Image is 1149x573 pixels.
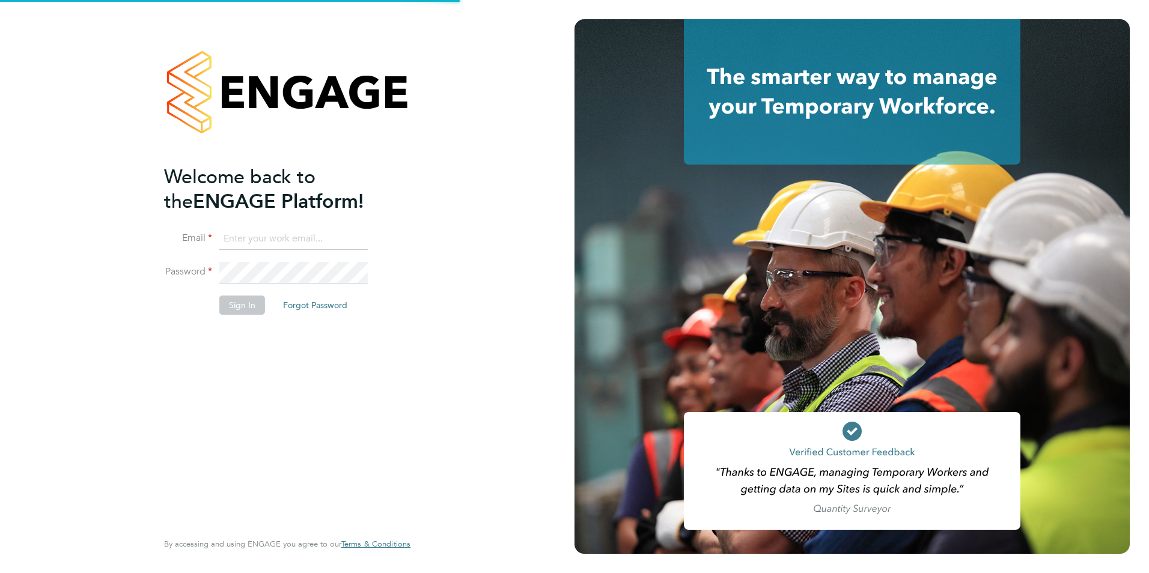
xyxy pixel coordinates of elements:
button: Sign In [219,296,265,315]
input: Enter your work email... [219,228,368,250]
h2: ENGAGE Platform! [164,165,398,214]
span: By accessing and using ENGAGE you agree to our [164,539,410,549]
label: Email [164,232,212,244]
label: Password [164,265,212,278]
span: Welcome back to the [164,165,315,213]
span: Terms & Conditions [341,539,410,549]
a: Terms & Conditions [341,539,410,549]
button: Forgot Password [273,296,357,315]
